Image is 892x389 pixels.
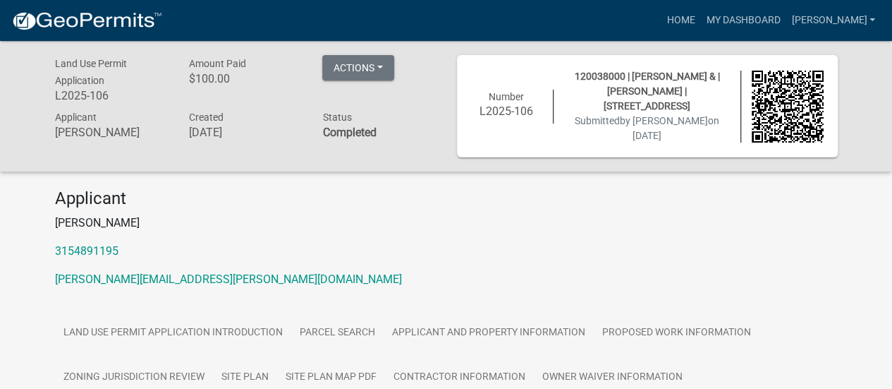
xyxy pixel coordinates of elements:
a: [PERSON_NAME][EMAIL_ADDRESS][PERSON_NAME][DOMAIN_NAME] [55,273,402,286]
a: [PERSON_NAME] [786,7,881,34]
h4: Applicant [55,188,838,209]
a: My Dashboard [700,7,786,34]
span: Applicant [55,112,97,123]
span: Submitted on [DATE] [575,115,719,141]
a: Home [661,7,700,34]
button: Actions [322,55,394,80]
p: [PERSON_NAME] [55,215,838,232]
h6: [PERSON_NAME] [55,126,168,139]
img: QR code [752,71,824,143]
h6: L2025-106 [471,104,543,118]
span: by [PERSON_NAME] [620,115,708,126]
a: Parcel search [291,311,384,356]
a: Proposed Work Information [594,311,759,356]
span: Amount Paid [188,58,245,69]
span: 120038000 | [PERSON_NAME] & | [PERSON_NAME] | [STREET_ADDRESS] [575,71,720,112]
h6: $100.00 [188,72,301,85]
h6: [DATE] [188,126,301,139]
span: Status [322,112,351,123]
a: Land Use Permit Application Introduction [55,311,291,356]
span: Land Use Permit Application [55,58,127,86]
h6: L2025-106 [55,89,168,102]
span: Number [489,91,524,102]
a: Applicant and Property Information [384,311,594,356]
span: Created [188,112,223,123]
strong: Completed [322,126,376,139]
a: 3154891195 [55,244,118,258]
